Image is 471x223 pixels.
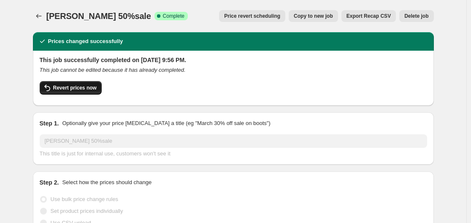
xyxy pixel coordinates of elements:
h2: Step 1. [40,119,59,128]
button: Price change jobs [33,10,45,22]
h2: Step 2. [40,178,59,187]
button: Export Recap CSV [341,10,396,22]
span: Set product prices individually [51,208,123,214]
h2: Prices changed successfully [48,37,123,46]
button: Copy to new job [289,10,338,22]
span: Copy to new job [294,13,333,19]
p: Select how the prices should change [62,178,152,187]
span: Revert prices now [53,84,97,91]
button: Delete job [399,10,433,22]
span: Price revert scheduling [224,13,280,19]
span: Export Recap CSV [346,13,391,19]
button: Revert prices now [40,81,102,95]
i: This job cannot be edited because it has already completed. [40,67,186,73]
span: Use bulk price change rules [51,196,118,202]
span: Complete [163,13,184,19]
p: Optionally give your price [MEDICAL_DATA] a title (eg "March 30% off sale on boots") [62,119,270,128]
span: Delete job [404,13,428,19]
span: This title is just for internal use, customers won't see it [40,150,171,157]
button: Price revert scheduling [219,10,285,22]
h2: This job successfully completed on [DATE] 9:56 PM. [40,56,427,64]
span: [PERSON_NAME] 50%sale [46,11,151,21]
input: 30% off holiday sale [40,134,427,148]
